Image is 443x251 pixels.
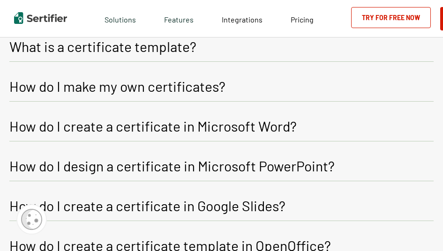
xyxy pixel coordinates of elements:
a: Try for Free Now [351,7,431,28]
button: How do I design a certificate in Microsoft PowerPoint? [9,151,434,181]
p: How do I design a certificate in Microsoft PowerPoint? [9,157,335,174]
p: How do I create a certificate in Microsoft Word? [9,118,297,134]
span: Integrations [222,15,263,24]
iframe: Chat Widget [396,206,443,251]
img: Cookie Popup Icon [21,209,42,230]
p: How do I make my own certificates? [9,78,225,95]
img: Sertifier | Digital Credentialing Platform [14,12,67,24]
span: Features [164,13,194,24]
span: Solutions [105,13,136,24]
p: How do I create a certificate in Google Slides? [9,197,285,214]
span: Pricing [291,15,314,24]
button: How do I create a certificate in Google Slides? [9,191,434,221]
button: How do I create a certificate in Microsoft Word? [9,111,434,141]
a: Integrations [222,13,263,24]
a: Pricing [291,13,314,24]
button: How do I make my own certificates? [9,71,434,102]
button: What is a certificate template? [9,31,434,62]
p: What is a certificate template? [9,38,196,55]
